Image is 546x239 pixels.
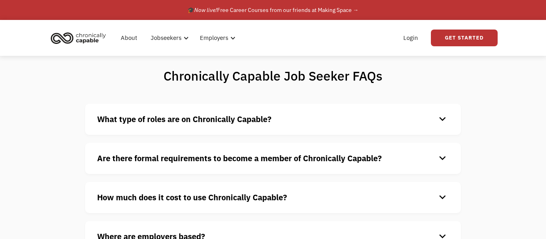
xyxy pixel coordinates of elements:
[48,29,108,47] img: Chronically Capable logo
[146,25,191,51] div: Jobseekers
[48,29,112,47] a: home
[132,68,414,84] h1: Chronically Capable Job Seeker FAQs
[97,114,271,124] strong: What type of roles are on Chronically Capable?
[97,192,287,203] strong: How much does it cost to use Chronically Capable?
[431,30,498,46] a: Get Started
[200,33,228,43] div: Employers
[436,113,449,125] div: keyboard_arrow_down
[151,33,181,43] div: Jobseekers
[436,152,449,164] div: keyboard_arrow_down
[116,25,142,51] a: About
[436,192,449,203] div: keyboard_arrow_down
[195,25,238,51] div: Employers
[187,5,359,15] div: 🎓 Free Career Courses from our friends at Making Space →
[97,153,382,164] strong: Are there formal requirements to become a member of Chronically Capable?
[194,6,217,14] em: Now live!
[399,25,423,51] a: Login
